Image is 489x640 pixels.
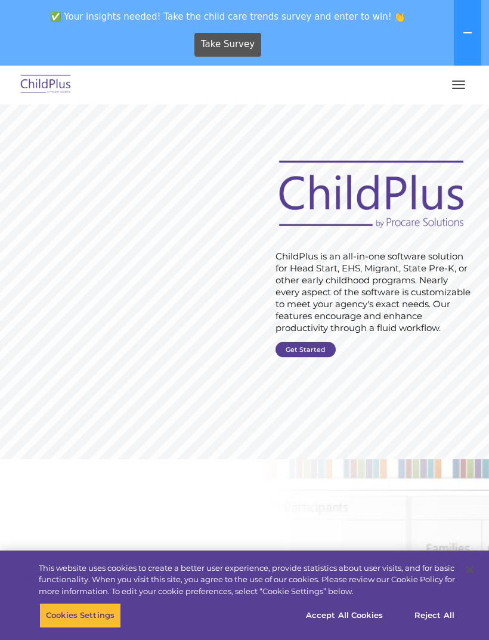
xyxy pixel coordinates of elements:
[299,603,389,628] button: Accept All Cookies
[5,5,451,28] span: ✅ Your insights needed! Take the child care trends survey and enter to win! 👏
[18,71,74,99] img: ChildPlus by Procare Solutions
[39,603,121,628] button: Cookies Settings
[39,562,455,598] div: This website uses cookies to create a better user experience, provide statistics about user visit...
[276,251,471,334] rs-layer: ChildPlus is an all-in-one software solution for Head Start, EHS, Migrant, State Pre-K, or other ...
[457,556,483,583] button: Close
[194,33,262,57] a: Take Survey
[201,34,255,55] span: Take Survey
[276,342,336,357] a: Get Started
[397,603,472,628] button: Reject All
